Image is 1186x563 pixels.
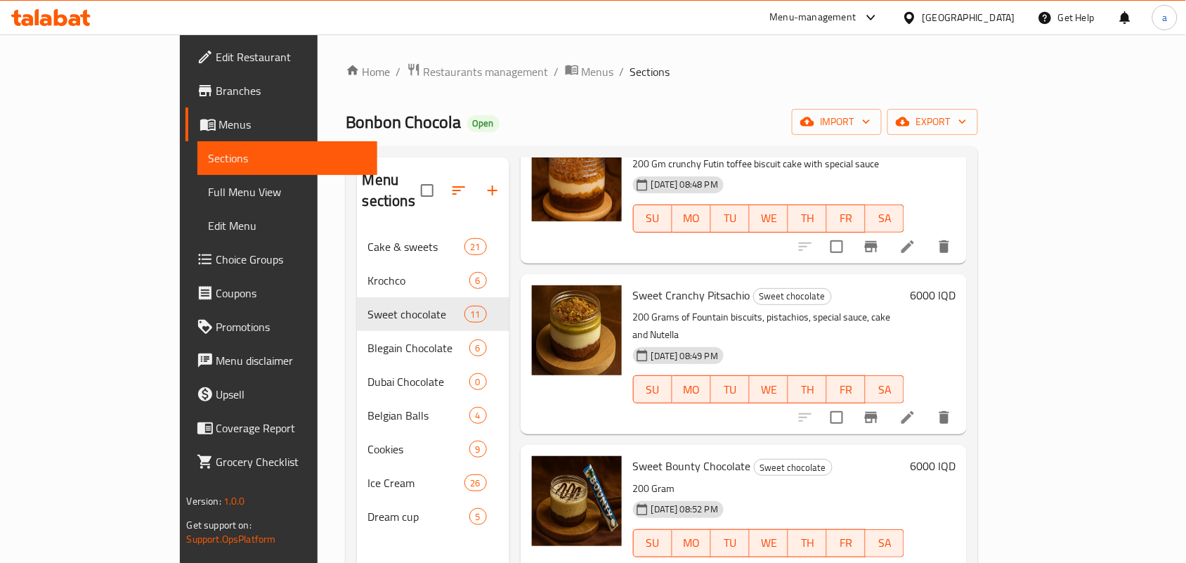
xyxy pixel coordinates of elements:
[633,155,905,173] p: 200 Gm crunchy Futin toffee biscuit cake with special sauce
[368,508,469,525] span: Dream cup
[357,466,509,500] div: Ice Cream26
[346,106,462,138] span: Bonbon Chocola
[464,238,487,255] div: items
[185,276,378,310] a: Coupons
[827,529,866,557] button: FR
[216,48,367,65] span: Edit Restaurant
[1162,10,1167,25] span: a
[678,380,705,400] span: MO
[357,264,509,297] div: Krochco6
[469,508,487,525] div: items
[368,474,464,491] span: Ice Cream
[788,529,827,557] button: TH
[442,174,476,207] span: Sort sections
[185,411,378,445] a: Coverage Report
[185,310,378,344] a: Promotions
[833,208,860,228] span: FR
[854,230,888,264] button: Branch-specific-item
[923,10,1015,25] div: [GEOGRAPHIC_DATA]
[216,453,367,470] span: Grocery Checklist
[216,352,367,369] span: Menu disclaimer
[711,529,750,557] button: TU
[633,375,672,403] button: SU
[755,533,783,553] span: WE
[711,205,750,233] button: TU
[470,510,486,524] span: 5
[927,230,961,264] button: delete
[646,503,724,516] span: [DATE] 08:52 PM
[197,209,378,242] a: Edit Menu
[396,63,401,80] li: /
[753,288,832,305] div: Sweet chocolate
[755,208,783,228] span: WE
[792,109,882,135] button: import
[754,459,833,476] div: Sweet chocolate
[469,407,487,424] div: items
[185,445,378,479] a: Grocery Checklist
[582,63,614,80] span: Menus
[633,285,750,306] span: Sweet Cranchy Pitsachio
[216,386,367,403] span: Upsell
[833,380,860,400] span: FR
[209,217,367,234] span: Edit Menu
[467,117,500,129] span: Open
[357,230,509,264] div: Cake & sweets21
[368,441,469,458] span: Cookies
[899,409,916,426] a: Edit menu item
[476,174,509,207] button: Add section
[185,40,378,74] a: Edit Restaurant
[678,208,705,228] span: MO
[899,113,967,131] span: export
[357,399,509,432] div: Belgian Balls4
[910,285,956,305] h6: 6000 IQD
[633,529,672,557] button: SU
[470,443,486,456] span: 9
[187,492,221,510] span: Version:
[368,272,469,289] span: Krochco
[357,331,509,365] div: Blegain Chocolate6
[346,63,979,81] nav: breadcrumb
[185,377,378,411] a: Upsell
[750,529,788,557] button: WE
[755,380,783,400] span: WE
[639,380,667,400] span: SU
[871,533,899,553] span: SA
[554,63,559,80] li: /
[465,477,486,490] span: 26
[639,208,667,228] span: SU
[424,63,549,80] span: Restaurants management
[368,407,469,424] div: Belgian Balls
[827,375,866,403] button: FR
[794,208,821,228] span: TH
[833,533,860,553] span: FR
[197,141,378,175] a: Sections
[469,441,487,458] div: items
[827,205,866,233] button: FR
[216,251,367,268] span: Choice Groups
[467,115,500,132] div: Open
[368,339,469,356] span: Blegain Chocolate
[368,373,469,390] span: Dubai Chocolate
[866,375,904,403] button: SA
[464,474,487,491] div: items
[678,533,705,553] span: MO
[216,318,367,335] span: Promotions
[223,492,245,510] span: 1.0.0
[464,306,487,323] div: items
[788,205,827,233] button: TH
[755,460,832,476] span: Sweet chocolate
[407,63,549,81] a: Restaurants management
[672,205,711,233] button: MO
[469,339,487,356] div: items
[469,272,487,289] div: items
[910,456,956,476] h6: 6000 IQD
[357,365,509,399] div: Dubai Chocolate0
[187,530,276,548] a: Support.OpsPlatform
[469,373,487,390] div: items
[465,308,486,321] span: 11
[357,224,509,539] nav: Menu sections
